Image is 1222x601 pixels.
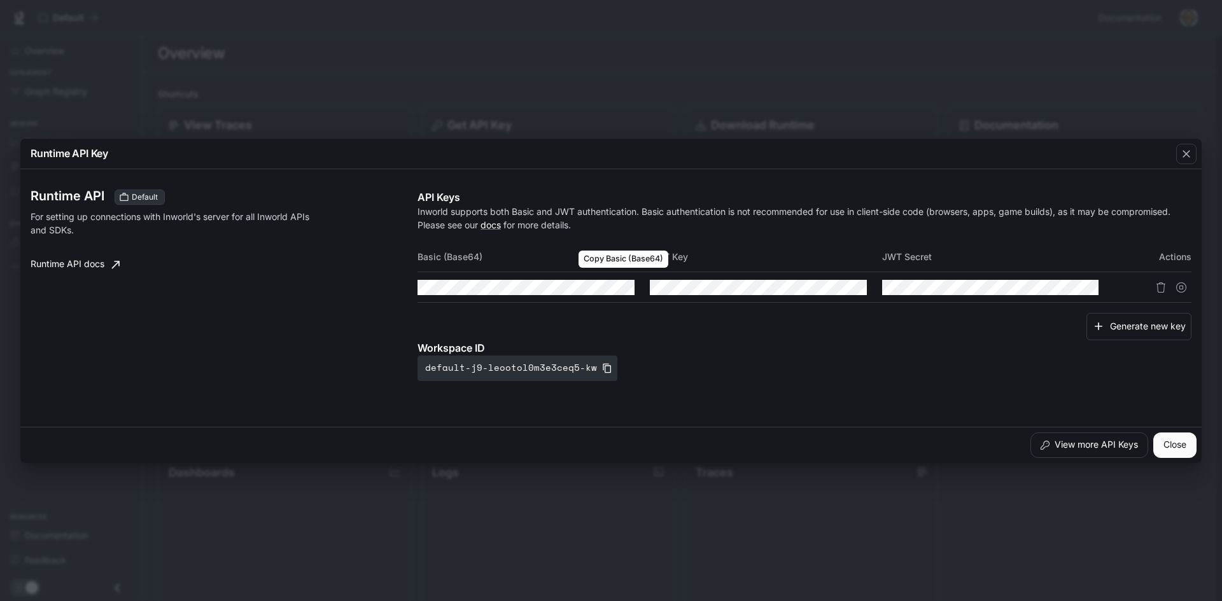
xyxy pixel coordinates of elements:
[1171,277,1191,298] button: Suspend API key
[418,340,1191,356] p: Workspace ID
[418,190,1191,205] p: API Keys
[579,251,668,268] div: Copy Basic (Base64)
[1114,242,1191,272] th: Actions
[31,146,108,161] p: Runtime API Key
[1153,432,1197,458] button: Close
[882,242,1114,272] th: JWT Secret
[1030,432,1148,458] button: View more API Keys
[127,191,163,203] span: Default
[481,219,501,230] a: docs
[418,356,617,381] button: default-j9-leootol0m3e3ceq5-kw
[1086,313,1191,340] button: Generate new key
[418,242,650,272] th: Basic (Base64)
[115,190,165,205] div: These keys will apply to your current workspace only
[418,205,1191,231] p: Inworld supports both Basic and JWT authentication. Basic authentication is not recommended for u...
[31,210,313,237] p: For setting up connections with Inworld's server for all Inworld APIs and SDKs.
[25,252,125,277] a: Runtime API docs
[1151,277,1171,298] button: Delete API key
[31,190,104,202] h3: Runtime API
[650,242,882,272] th: JWT Key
